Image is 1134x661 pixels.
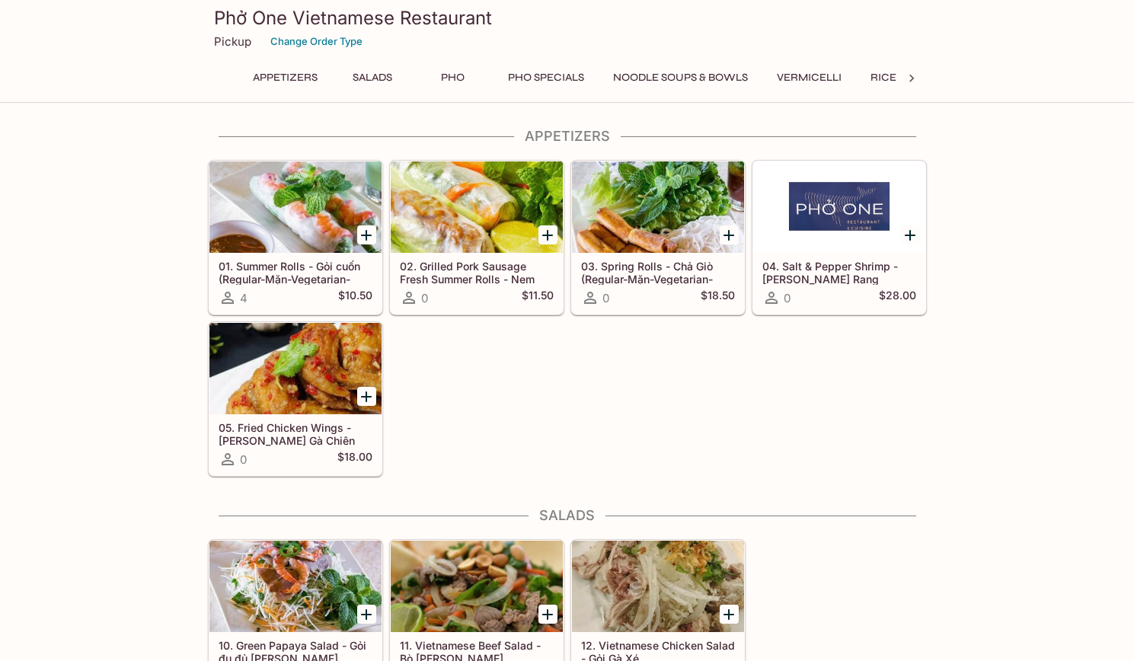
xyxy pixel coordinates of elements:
[338,289,372,307] h5: $10.50
[209,161,382,253] div: 01. Summer Rolls - Gỏi cuốn (Regular-Mặn-Vegetarian-chay)
[538,225,557,244] button: Add 02. Grilled Pork Sausage Fresh Summer Rolls - Nem Nướng Cuốn
[357,225,376,244] button: Add 01. Summer Rolls - Gỏi cuốn (Regular-Mặn-Vegetarian-chay)
[862,67,945,88] button: Rice Plates
[762,260,916,285] h5: 04. Salt & Pepper Shrimp - [PERSON_NAME] Rang [PERSON_NAME]
[571,161,745,315] a: 03. Spring Rolls - Chả Giò (Regular-Mặn-Vegetarian-chay)0$18.50
[338,67,407,88] button: Salads
[419,67,487,88] button: Pho
[240,452,247,467] span: 0
[538,605,557,624] button: Add 11. Vietnamese Beef Salad - Bò Tái Chanh
[522,289,554,307] h5: $11.50
[879,289,916,307] h5: $28.00
[244,67,326,88] button: Appetizers
[208,128,927,145] h4: Appetizers
[357,605,376,624] button: Add 10. Green Papaya Salad - Gỏi đu đủ Tôm
[400,260,554,285] h5: 02. Grilled Pork Sausage Fresh Summer Rolls - Nem Nướng Cuốn
[264,30,369,53] button: Change Order Type
[337,450,372,468] h5: $18.00
[720,225,739,244] button: Add 03. Spring Rolls - Chả Giò (Regular-Mặn-Vegetarian-chay)
[209,322,382,476] a: 05. Fried Chicken Wings - [PERSON_NAME] Gà Chiên0$18.00
[219,421,372,446] h5: 05. Fried Chicken Wings - [PERSON_NAME] Gà Chiên
[784,291,791,305] span: 0
[602,291,609,305] span: 0
[209,541,382,632] div: 10. Green Papaya Salad - Gỏi đu đủ Tôm
[357,387,376,406] button: Add 05. Fried Chicken Wings - Cánh Gà Chiên
[390,161,564,315] a: 02. Grilled Pork Sausage Fresh Summer Rolls - Nem Nướng Cuốn0$11.50
[209,161,382,315] a: 01. Summer Rolls - Gỏi cuốn (Regular-Mặn-Vegetarian-chay)4$10.50
[214,34,251,49] p: Pickup
[572,541,744,632] div: 12. Vietnamese Chicken Salad - Gỏi Gà Xé
[720,605,739,624] button: Add 12. Vietnamese Chicken Salad - Gỏi Gà Xé
[214,6,921,30] h3: Phở One Vietnamese Restaurant
[701,289,735,307] h5: $18.50
[752,161,926,315] a: 04. Salt & Pepper Shrimp - [PERSON_NAME] Rang [PERSON_NAME]0$28.00
[219,260,372,285] h5: 01. Summer Rolls - Gỏi cuốn (Regular-Mặn-Vegetarian-chay)
[768,67,850,88] button: Vermicelli
[208,507,927,524] h4: Salads
[391,541,563,632] div: 11. Vietnamese Beef Salad - Bò Tái Chanh
[572,161,744,253] div: 03. Spring Rolls - Chả Giò (Regular-Mặn-Vegetarian-chay)
[500,67,593,88] button: Pho Specials
[581,260,735,285] h5: 03. Spring Rolls - Chả Giò (Regular-Mặn-Vegetarian-chay)
[901,225,920,244] button: Add 04. Salt & Pepper Shrimp - Tôm Rang Muối
[240,291,248,305] span: 4
[421,291,428,305] span: 0
[753,161,925,253] div: 04. Salt & Pepper Shrimp - Tôm Rang Muối
[391,161,563,253] div: 02. Grilled Pork Sausage Fresh Summer Rolls - Nem Nướng Cuốn
[605,67,756,88] button: Noodle Soups & Bowls
[209,323,382,414] div: 05. Fried Chicken Wings - Cánh Gà Chiên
